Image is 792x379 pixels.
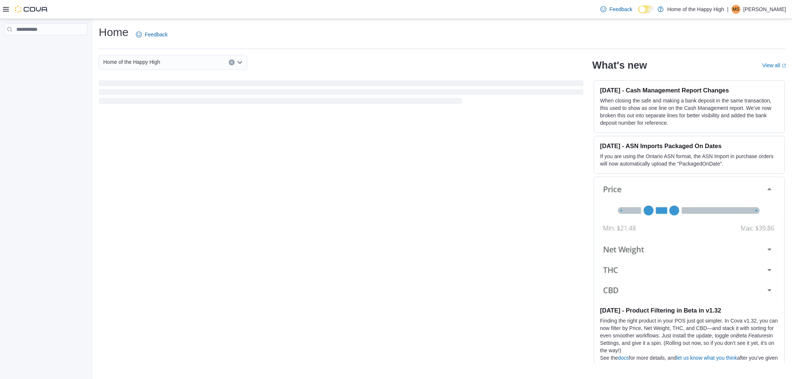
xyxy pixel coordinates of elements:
[600,307,778,314] h3: [DATE] - Product Filtering in Beta in v1.32
[237,59,243,65] button: Open list of options
[600,317,778,354] p: Finding the right product in your POS just got simpler. In Cova v1.32, you can now filter by Pric...
[600,354,778,369] p: See the for more details, and after you’ve given it a try.
[99,82,583,105] span: Loading
[229,59,235,65] button: Clear input
[676,355,737,361] a: let us know what you think
[597,2,635,17] a: Feedback
[600,142,778,150] h3: [DATE] - ASN Imports Packaged On Dates
[592,59,647,71] h2: What's new
[600,97,778,127] p: When closing the safe and making a bank deposit in the same transaction, this used to show as one...
[600,86,778,94] h3: [DATE] - Cash Management Report Changes
[727,5,729,14] p: |
[15,6,48,13] img: Cova
[103,58,160,66] span: Home of the Happy High
[782,63,786,68] svg: External link
[609,6,632,13] span: Feedback
[731,5,740,14] div: Matthew Sheculski
[667,5,724,14] p: Home of the Happy High
[762,62,786,68] a: View allExternal link
[736,333,769,339] em: Beta Features
[743,5,786,14] p: [PERSON_NAME]
[4,37,88,55] nav: Complex example
[99,25,128,40] h1: Home
[600,153,778,167] p: If you are using the Ontario ASN format, the ASN Import in purchase orders will now automatically...
[133,27,170,42] a: Feedback
[733,5,739,14] span: MS
[638,6,654,13] input: Dark Mode
[145,31,167,38] span: Feedback
[618,355,629,361] a: docs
